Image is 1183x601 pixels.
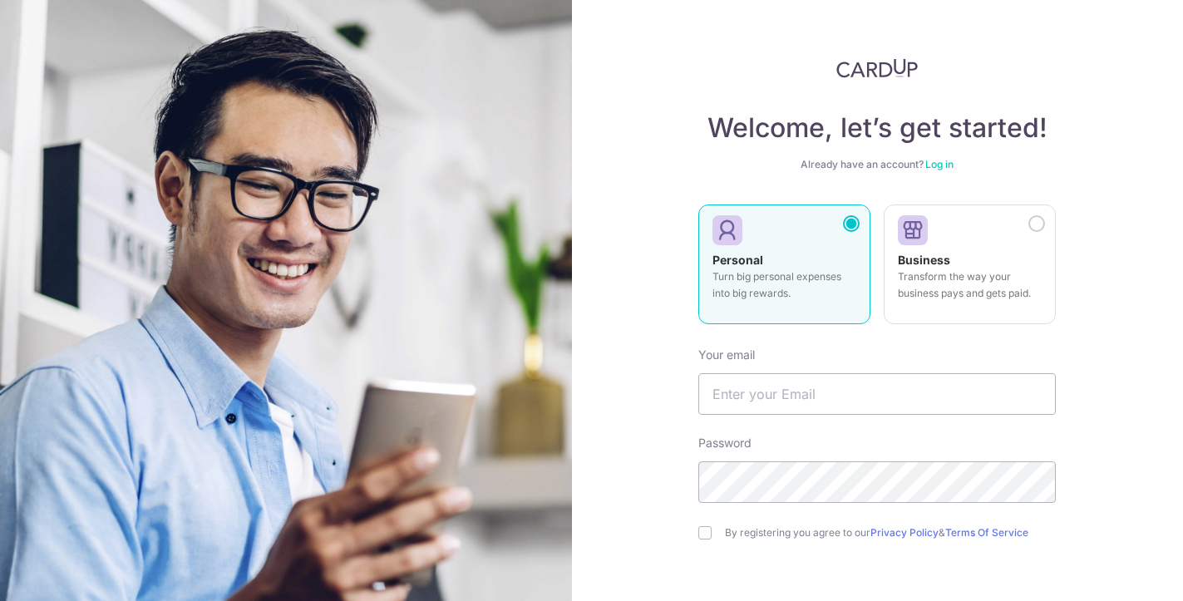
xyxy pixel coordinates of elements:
[698,435,752,451] label: Password
[712,253,763,267] strong: Personal
[698,347,755,363] label: Your email
[945,526,1028,539] a: Terms Of Service
[884,204,1056,334] a: Business Transform the way your business pays and gets paid.
[898,253,950,267] strong: Business
[698,111,1056,145] h4: Welcome, let’s get started!
[898,268,1042,302] p: Transform the way your business pays and gets paid.
[925,158,954,170] a: Log in
[698,204,870,334] a: Personal Turn big personal expenses into big rewards.
[698,373,1056,415] input: Enter your Email
[698,158,1056,171] div: Already have an account?
[836,58,918,78] img: CardUp Logo
[712,268,856,302] p: Turn big personal expenses into big rewards.
[870,526,939,539] a: Privacy Policy
[725,526,1056,539] label: By registering you agree to our &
